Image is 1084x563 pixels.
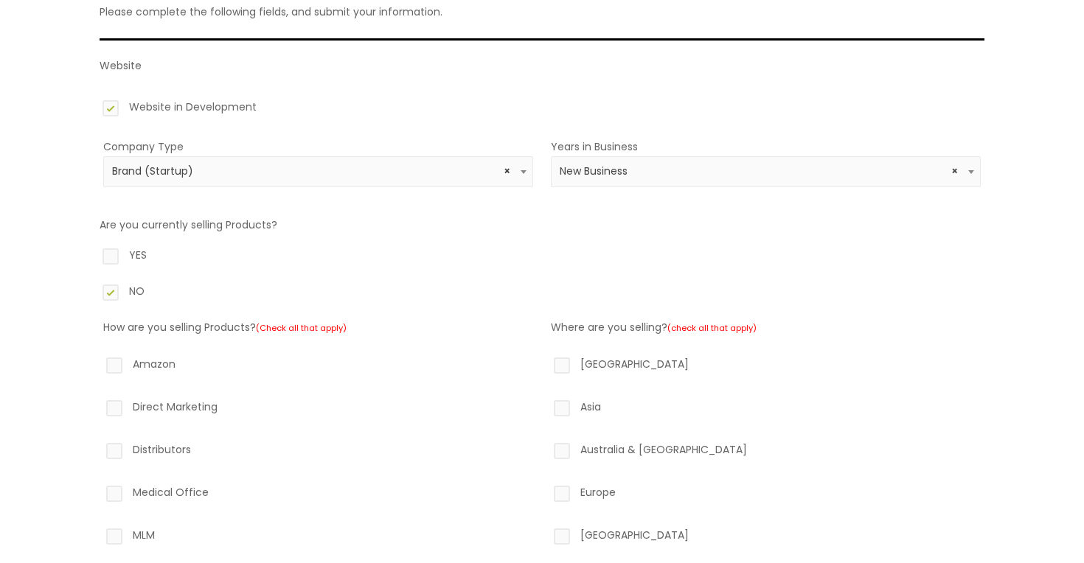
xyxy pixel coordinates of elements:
[112,164,525,178] span: Brand (Startup)
[551,440,981,465] label: Australia & [GEOGRAPHIC_DATA]
[100,97,984,122] label: Website in Development
[103,139,184,154] label: Company Type
[504,164,510,178] span: Remove all items
[551,156,981,187] span: New Business
[951,164,958,178] span: Remove all items
[103,525,533,550] label: MLM
[551,354,981,380] label: [GEOGRAPHIC_DATA]
[551,483,981,508] label: Europe
[551,139,638,154] label: Years in Business
[103,320,347,335] label: How are you selling Products?
[103,397,533,422] label: Direct Marketing
[551,397,981,422] label: Asia
[100,217,277,232] label: Are you currently selling Products?
[103,440,533,465] label: Distributors
[551,525,981,550] label: [GEOGRAPHIC_DATA]
[100,281,984,307] label: NO
[103,156,533,187] span: Brand (Startup)
[667,322,757,334] small: (check all that apply)
[100,58,142,73] label: Website
[103,354,533,380] label: Amazon
[103,483,533,508] label: Medical Office
[100,245,984,270] label: YES
[551,320,757,335] label: Where are you selling?
[256,322,347,334] small: (Check all that apply)
[560,164,973,178] span: New Business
